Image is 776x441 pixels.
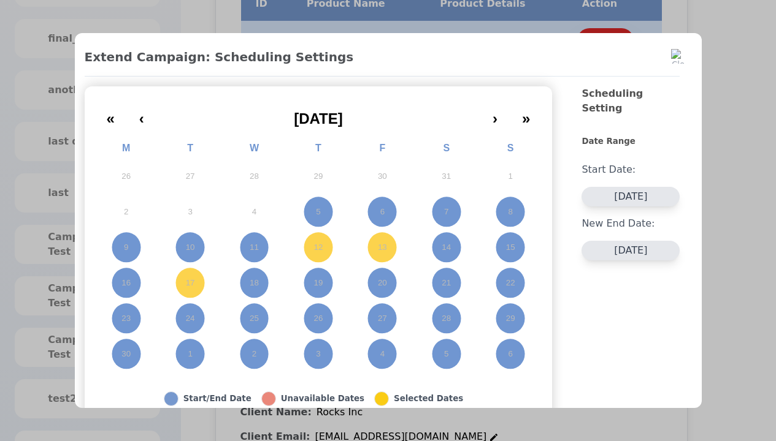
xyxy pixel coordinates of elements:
[186,277,195,288] abbr: June 17, 2025
[480,101,510,128] button: ›
[250,277,259,288] abbr: June 18, 2025
[314,313,323,324] abbr: June 26, 2025
[183,393,252,405] div: Start/End Date
[252,206,256,217] abbr: June 4, 2025
[158,159,222,194] button: May 27, 2025
[186,171,195,182] abbr: May 27, 2025
[122,143,130,153] abbr: Monday
[378,171,387,182] abbr: May 30, 2025
[478,336,542,372] button: July 6, 2025
[442,242,451,253] abbr: June 14, 2025
[350,159,414,194] button: May 30, 2025
[286,230,350,265] button: June 12, 2025
[350,336,414,372] button: July 4, 2025
[281,393,364,405] div: Unavailable Dates
[478,301,542,336] button: June 29, 2025
[187,143,193,153] abbr: Tuesday
[222,194,286,230] button: June 4, 2025
[507,143,514,153] abbr: Sunday
[121,171,131,182] abbr: May 26, 2025
[415,194,478,230] button: June 7, 2025
[294,110,343,127] span: [DATE]
[508,171,512,182] abbr: June 1, 2025
[380,206,385,217] abbr: June 6, 2025
[250,313,259,324] abbr: June 25, 2025
[442,277,451,288] abbr: June 21, 2025
[350,230,414,265] button: June 13, 2025
[94,159,158,194] button: May 26, 2025
[250,242,259,253] abbr: June 11, 2025
[314,171,323,182] abbr: May 29, 2025
[158,301,222,336] button: June 24, 2025
[286,301,350,336] button: June 26, 2025
[127,101,156,128] button: ‹
[582,135,680,153] div: Date Range
[286,159,350,194] button: May 29, 2025
[350,265,414,301] button: June 20, 2025
[415,336,478,372] button: July 5, 2025
[94,194,158,230] button: June 2, 2025
[158,194,222,230] button: June 3, 2025
[443,143,450,153] abbr: Saturday
[314,242,323,253] abbr: June 12, 2025
[188,206,192,217] abbr: June 3, 2025
[286,265,350,301] button: June 19, 2025
[506,313,515,324] abbr: June 29, 2025
[582,241,680,260] button: [DATE]
[478,265,542,301] button: June 22, 2025
[582,187,680,206] button: [DATE]
[510,101,542,128] button: »
[671,49,686,64] img: Close
[94,265,158,301] button: June 16, 2025
[94,336,158,372] button: June 30, 2025
[186,313,195,324] abbr: June 24, 2025
[442,313,451,324] abbr: June 28, 2025
[508,206,512,217] abbr: June 8, 2025
[156,101,480,128] button: [DATE]
[582,153,680,187] div: Start Date:
[394,393,463,405] div: Selected Dates
[415,230,478,265] button: June 14, 2025
[314,277,323,288] abbr: June 19, 2025
[378,242,387,253] abbr: June 13, 2025
[94,230,158,265] button: June 9, 2025
[121,277,131,288] abbr: June 16, 2025
[415,301,478,336] button: June 28, 2025
[506,277,515,288] abbr: June 22, 2025
[286,336,350,372] button: July 3, 2025
[378,277,387,288] abbr: June 20, 2025
[316,206,320,217] abbr: June 5, 2025
[444,349,448,360] abbr: July 5, 2025
[94,301,158,336] button: June 23, 2025
[222,230,286,265] button: June 11, 2025
[158,230,222,265] button: June 10, 2025
[158,336,222,372] button: July 1, 2025
[478,230,542,265] button: June 15, 2025
[378,313,387,324] abbr: June 27, 2025
[380,349,385,360] abbr: July 4, 2025
[478,159,542,194] button: June 1, 2025
[250,171,259,182] abbr: May 28, 2025
[316,349,320,360] abbr: July 3, 2025
[478,194,542,230] button: June 8, 2025
[350,194,414,230] button: June 6, 2025
[222,265,286,301] button: June 18, 2025
[188,349,192,360] abbr: July 1, 2025
[582,86,680,135] div: Scheduling Setting
[506,242,515,253] abbr: June 15, 2025
[222,301,286,336] button: June 25, 2025
[286,194,350,230] button: June 5, 2025
[222,159,286,194] button: May 28, 2025
[315,143,321,153] abbr: Thursday
[442,171,451,182] abbr: May 31, 2025
[252,349,256,360] abbr: July 2, 2025
[415,159,478,194] button: May 31, 2025
[85,48,680,66] h2: Extend Campaign: Scheduling Settings
[121,349,131,360] abbr: June 30, 2025
[158,265,222,301] button: June 17, 2025
[350,301,414,336] button: June 27, 2025
[415,265,478,301] button: June 21, 2025
[186,242,195,253] abbr: June 10, 2025
[250,143,259,153] abbr: Wednesday
[121,313,131,324] abbr: June 23, 2025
